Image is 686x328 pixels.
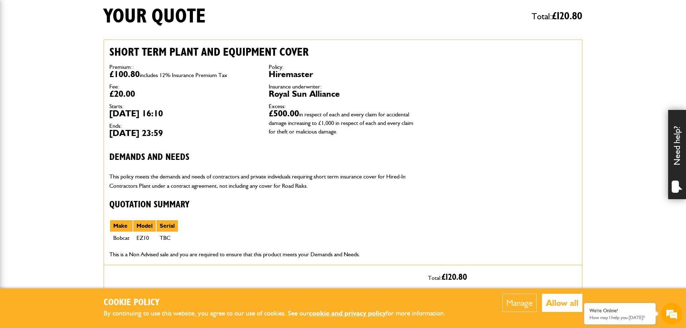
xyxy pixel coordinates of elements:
span: 120.80 [557,11,582,21]
th: Model [133,220,156,232]
td: EZ10 [133,232,156,244]
dt: Premium:: [109,64,258,70]
dt: Fee: [109,84,258,90]
td: TBC [156,232,178,244]
span: £ [442,273,467,282]
dd: £500.00 [269,109,417,135]
button: Manage [502,294,537,312]
dt: Policy: [269,64,417,70]
p: By continuing to use this website, you agree to our use of cookies. See our for more information. [104,308,457,319]
div: We're Online! [590,308,650,314]
th: Serial [156,220,178,232]
td: Bobcat [110,232,133,244]
p: Total: [428,271,577,284]
dt: Ends: [109,123,258,129]
h3: Quotation Summary [109,200,417,211]
span: £ [552,11,582,21]
p: This policy meets the demands and needs of contractors and private individuals requiring short te... [109,172,417,190]
dd: £100.80 [109,70,258,79]
h2: Short term plant and equipment cover [109,45,417,59]
span: 120.80 [446,273,467,282]
a: cookie and privacy policy [309,309,386,317]
h2: Cookie Policy [104,297,457,308]
dt: Excess: [269,104,417,109]
button: Allow all [542,294,582,312]
h3: Demands and needs [109,152,417,163]
dd: [DATE] 16:10 [109,109,258,118]
dd: Hiremaster [269,70,417,79]
span: Total: [532,8,582,25]
p: How may I help you today? [590,315,650,320]
dt: Starts: [109,104,258,109]
dd: £20.00 [109,90,258,98]
div: Need help? [668,110,686,199]
p: This is a Non Advised sale and you are required to ensure that this product meets your Demands an... [109,250,417,259]
dd: Royal Sun Alliance [269,90,417,98]
h1: Your quote [104,5,206,29]
dt: Insurance underwriter: [269,84,417,90]
span: includes 12% Insurance Premium Tax [140,72,227,79]
dd: [DATE] 23:59 [109,129,258,137]
span: in respect of each and every claim for accidental damage increasing to £1,000 in respect of each ... [269,111,413,135]
th: Make [110,220,133,232]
